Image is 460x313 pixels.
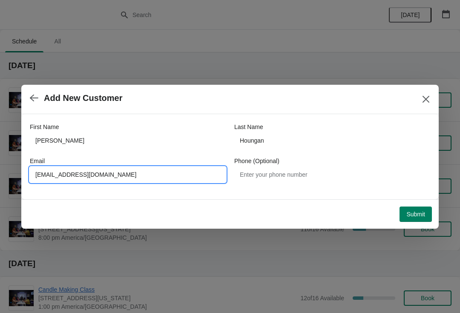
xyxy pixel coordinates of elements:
[30,157,45,165] label: Email
[234,123,263,131] label: Last Name
[44,93,122,103] h2: Add New Customer
[400,207,432,222] button: Submit
[418,92,434,107] button: Close
[234,133,430,148] input: Smith
[30,167,226,182] input: Enter your email
[234,157,279,165] label: Phone (Optional)
[406,211,425,218] span: Submit
[30,133,226,148] input: John
[234,167,430,182] input: Enter your phone number
[30,123,59,131] label: First Name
